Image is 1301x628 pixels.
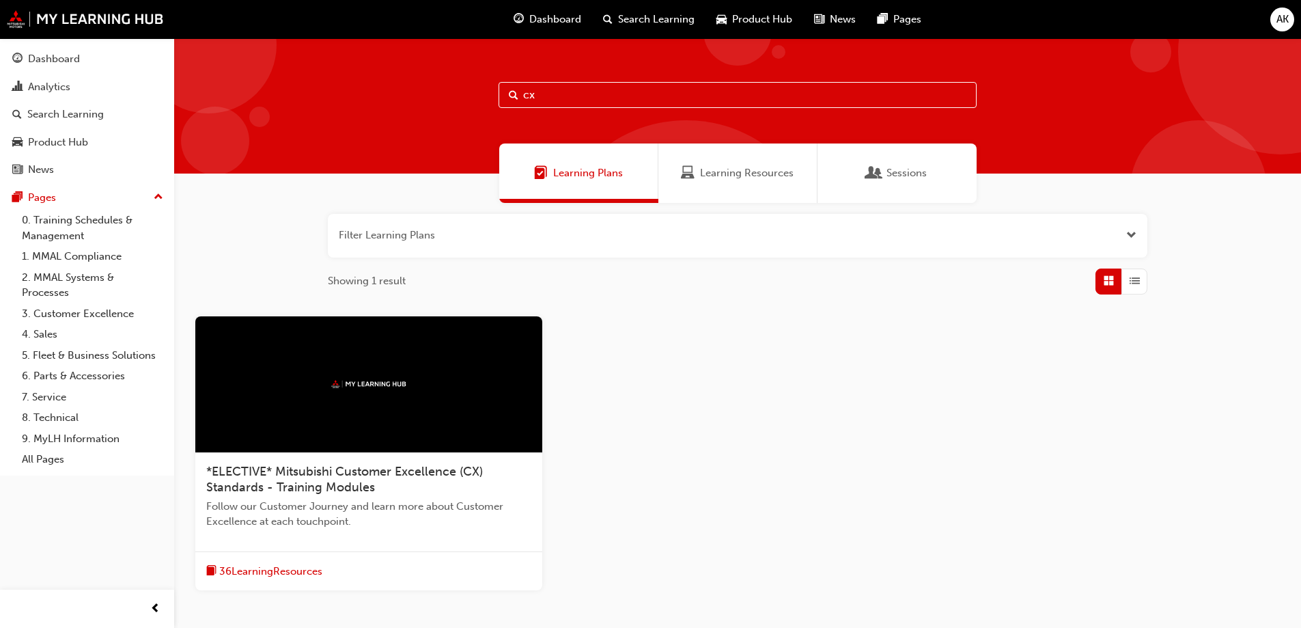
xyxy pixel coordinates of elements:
span: car-icon [716,11,727,28]
a: 4. Sales [16,324,169,345]
a: Product Hub [5,130,169,155]
span: News [830,12,856,27]
span: AK [1276,12,1289,27]
button: DashboardAnalyticsSearch LearningProduct HubNews [5,44,169,185]
div: Pages [28,190,56,206]
a: search-iconSearch Learning [592,5,705,33]
img: mmal [331,380,406,389]
span: search-icon [603,11,613,28]
a: Dashboard [5,46,169,72]
button: Open the filter [1126,228,1136,243]
div: Analytics [28,79,70,95]
span: up-icon [154,189,163,206]
span: pages-icon [878,11,888,28]
span: List [1130,273,1140,289]
a: All Pages [16,449,169,470]
a: Search Learning [5,102,169,127]
span: Showing 1 result [328,273,406,289]
a: car-iconProduct Hub [705,5,803,33]
a: 1. MMAL Compliance [16,246,169,267]
span: 36 Learning Resources [219,564,322,579]
span: search-icon [12,109,22,121]
a: mmal*ELECTIVE* Mitsubishi Customer Excellence (CX) Standards - Training ModulesFollow our Custome... [195,316,542,591]
span: guage-icon [514,11,524,28]
a: 2. MMAL Systems & Processes [16,267,169,303]
a: Learning ResourcesLearning Resources [658,144,817,203]
span: *ELECTIVE* Mitsubishi Customer Excellence (CX) Standards - Training Modules [206,464,483,495]
span: Product Hub [732,12,792,27]
span: Sessions [867,165,881,181]
span: Search Learning [618,12,695,27]
a: 6. Parts & Accessories [16,366,169,387]
a: SessionsSessions [817,144,977,203]
div: News [28,162,54,178]
button: book-icon36LearningResources [206,563,322,580]
a: 8. Technical [16,407,169,428]
span: car-icon [12,137,23,149]
a: guage-iconDashboard [503,5,592,33]
span: Search [509,87,518,103]
span: book-icon [206,563,216,580]
a: 5. Fleet & Business Solutions [16,345,169,366]
span: chart-icon [12,81,23,94]
span: Grid [1104,273,1114,289]
span: prev-icon [150,601,160,618]
a: 9. MyLH Information [16,428,169,450]
button: Pages [5,185,169,210]
span: news-icon [12,164,23,176]
span: Learning Resources [700,165,794,181]
span: Sessions [886,165,927,181]
a: 0. Training Schedules & Management [16,210,169,246]
a: Analytics [5,74,169,100]
span: Learning Resources [681,165,695,181]
span: pages-icon [12,192,23,204]
img: mmal [7,10,164,28]
input: Search... [499,82,977,108]
a: pages-iconPages [867,5,932,33]
a: news-iconNews [803,5,867,33]
a: 3. Customer Excellence [16,303,169,325]
div: Product Hub [28,135,88,150]
a: Learning PlansLearning Plans [499,144,658,203]
span: Follow our Customer Journey and learn more about Customer Excellence at each touchpoint. [206,499,531,530]
span: Pages [893,12,921,27]
span: guage-icon [12,53,23,66]
a: 7. Service [16,387,169,408]
a: News [5,157,169,182]
span: Dashboard [529,12,581,27]
span: news-icon [814,11,824,28]
div: Dashboard [28,51,80,67]
div: Search Learning [27,107,104,122]
span: Learning Plans [553,165,623,181]
span: Learning Plans [534,165,548,181]
button: AK [1270,8,1294,31]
